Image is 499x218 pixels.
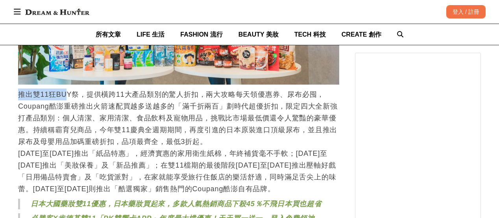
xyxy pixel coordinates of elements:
[180,24,223,45] a: FASHION 流行
[96,24,121,45] a: 所有文章
[18,89,339,195] p: 推出雙11狂BUY祭，提供橫跨11大產品類別的驚人折扣，兩大攻略每天領優惠券、尿布必囤，Coupang酷澎重磅推出火箭速配買越多送越多的「滿千折兩百」劃時代超優折扣，限定四大全新強打產品類別：個...
[31,200,322,208] a: 日本大國藥妝雙11優惠，日本藥妝買起來，多款人氣熱銷商品下殺45％不飛日本買也超省
[294,31,326,38] span: TECH 科技
[342,31,381,38] span: CREATE 創作
[342,24,381,45] a: CREATE 創作
[294,24,326,45] a: TECH 科技
[180,31,223,38] span: FASHION 流行
[238,24,279,45] a: BEAUTY 美妝
[238,31,279,38] span: BEAUTY 美妝
[137,31,164,38] span: LIFE 生活
[21,5,93,19] img: Dream & Hunter
[96,31,121,38] span: 所有文章
[446,5,486,18] div: 登入 / 註冊
[137,24,164,45] a: LIFE 生活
